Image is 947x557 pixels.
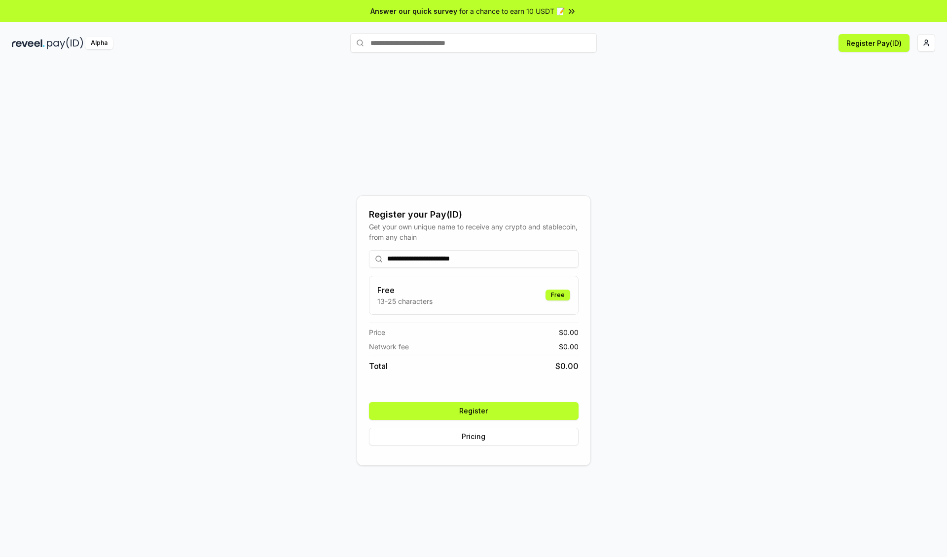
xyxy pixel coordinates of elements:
[555,360,579,372] span: $ 0.00
[369,428,579,446] button: Pricing
[559,327,579,337] span: $ 0.00
[369,360,388,372] span: Total
[369,327,385,337] span: Price
[377,284,433,296] h3: Free
[377,296,433,306] p: 13-25 characters
[546,290,570,300] div: Free
[369,402,579,420] button: Register
[559,341,579,352] span: $ 0.00
[369,341,409,352] span: Network fee
[459,6,565,16] span: for a chance to earn 10 USDT 📝
[369,222,579,242] div: Get your own unique name to receive any crypto and stablecoin, from any chain
[85,37,113,49] div: Alpha
[12,37,45,49] img: reveel_dark
[370,6,457,16] span: Answer our quick survey
[838,34,910,52] button: Register Pay(ID)
[369,208,579,222] div: Register your Pay(ID)
[47,37,83,49] img: pay_id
